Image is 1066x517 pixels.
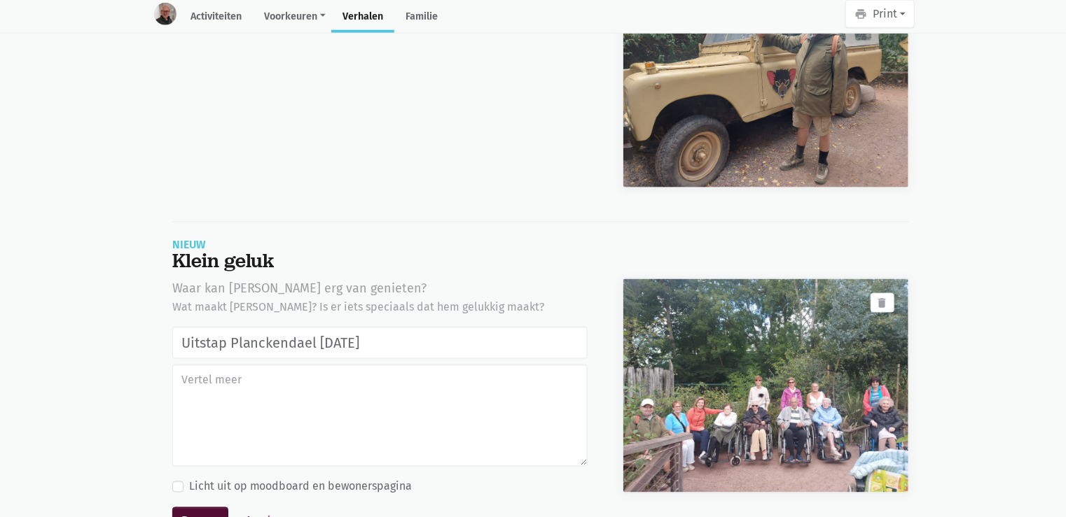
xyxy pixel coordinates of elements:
[172,278,588,298] div: Waar kan [PERSON_NAME] erg van genieten?
[172,298,588,316] div: Wat maakt [PERSON_NAME]? Is er iets speciaals dat hem gelukkig maakt?
[172,250,909,272] div: Klein geluk
[179,3,253,33] a: Activiteiten
[189,478,413,496] label: Licht uit op moodboard en bewonerspagina
[876,297,889,309] i: delete
[854,8,867,20] i: print
[253,3,331,33] a: Voorkeuren
[172,327,588,359] input: Geef een titel
[172,239,909,250] div: Nieuw
[394,3,449,33] a: Familie
[154,3,176,25] img: resident-image
[331,3,394,33] a: Verhalen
